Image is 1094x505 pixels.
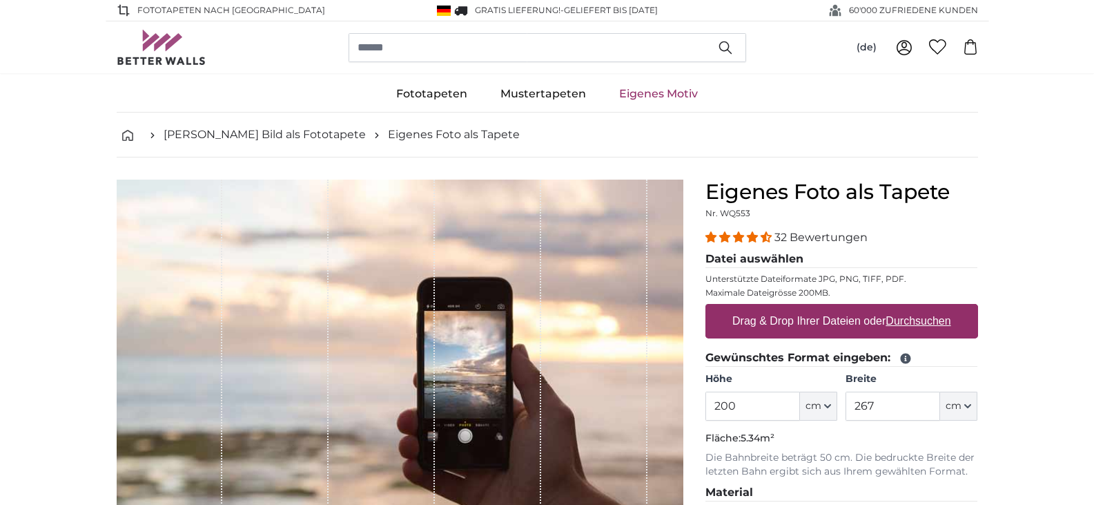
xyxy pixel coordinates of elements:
label: Höhe [705,372,837,386]
span: 60'000 ZUFRIEDENE KUNDEN [849,4,978,17]
u: Durchsuchen [886,315,950,327]
legend: Material [705,484,978,502]
span: Fototapeten nach [GEOGRAPHIC_DATA] [137,4,325,17]
button: cm [940,392,977,421]
label: Drag & Drop Ihrer Dateien oder [727,307,957,335]
a: Mustertapeten [484,76,603,112]
legend: Datei auswählen [705,251,978,268]
label: Breite [846,372,977,386]
a: [PERSON_NAME] Bild als Fototapete [164,126,366,143]
legend: Gewünschtes Format eingeben: [705,350,978,367]
p: Die Bahnbreite beträgt 50 cm. Die bedruckte Breite der letzten Bahn ergibt sich aus Ihrem gewählt... [705,451,978,479]
button: cm [800,392,837,421]
img: Deutschland [437,6,451,16]
p: Unterstützte Dateiformate JPG, PNG, TIFF, PDF. [705,274,978,285]
p: Maximale Dateigrösse 200MB. [705,287,978,298]
span: 32 Bewertungen [774,231,868,244]
p: Fläche: [705,432,978,446]
span: Geliefert bis [DATE] [564,5,658,15]
span: 5.34m² [741,432,774,444]
h1: Eigenes Foto als Tapete [705,180,978,204]
span: - [560,5,658,15]
span: GRATIS Lieferung! [475,5,560,15]
nav: breadcrumbs [117,113,978,158]
a: Eigenes Foto als Tapete [388,126,520,143]
a: Eigenes Motiv [603,76,714,112]
span: cm [946,399,961,413]
img: Betterwalls [117,30,206,65]
span: 4.31 stars [705,231,774,244]
span: cm [805,399,821,413]
button: (de) [846,35,888,60]
span: Nr. WQ553 [705,208,750,218]
a: Fototapeten [380,76,484,112]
